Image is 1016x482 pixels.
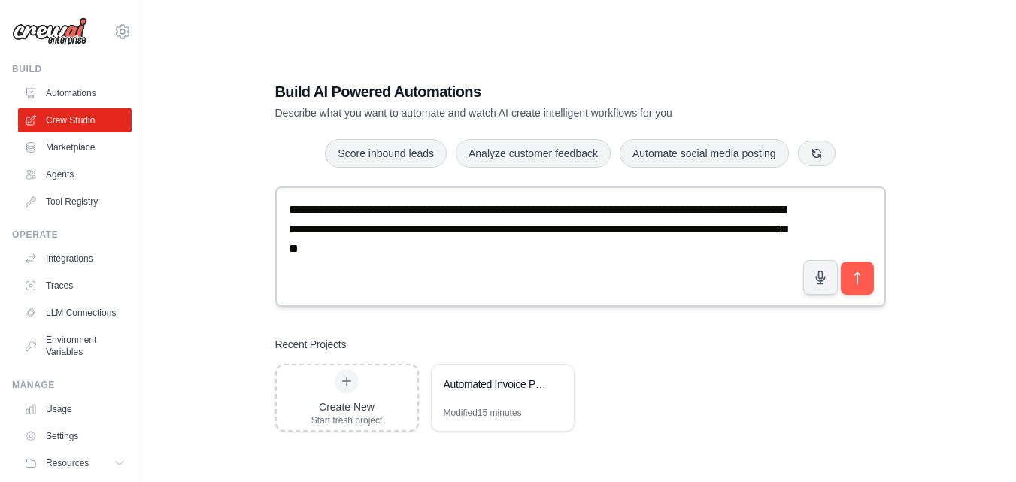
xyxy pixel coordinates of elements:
[18,162,132,186] a: Agents
[46,457,89,469] span: Resources
[275,105,781,120] p: Describe what you want to automate and watch AI create intelligent workflows for you
[325,139,447,168] button: Score inbound leads
[620,139,789,168] button: Automate social media posting
[12,379,132,391] div: Manage
[275,337,347,352] h3: Recent Projects
[803,260,838,295] button: Click to speak your automation idea
[18,424,132,448] a: Settings
[941,410,1016,482] iframe: Chat Widget
[18,301,132,325] a: LLM Connections
[275,81,781,102] h1: Build AI Powered Automations
[798,141,836,166] button: Get new suggestions
[18,108,132,132] a: Crew Studio
[18,135,132,159] a: Marketplace
[12,229,132,241] div: Operate
[18,81,132,105] a: Automations
[18,328,132,364] a: Environment Variables
[456,139,611,168] button: Analyze customer feedback
[12,17,87,46] img: Logo
[311,399,383,414] div: Create New
[18,189,132,214] a: Tool Registry
[311,414,383,426] div: Start fresh project
[18,397,132,421] a: Usage
[444,377,547,392] div: Automated Invoice Processing System
[18,451,132,475] button: Resources
[18,247,132,271] a: Integrations
[444,407,522,419] div: Modified 15 minutes
[18,274,132,298] a: Traces
[12,63,132,75] div: Build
